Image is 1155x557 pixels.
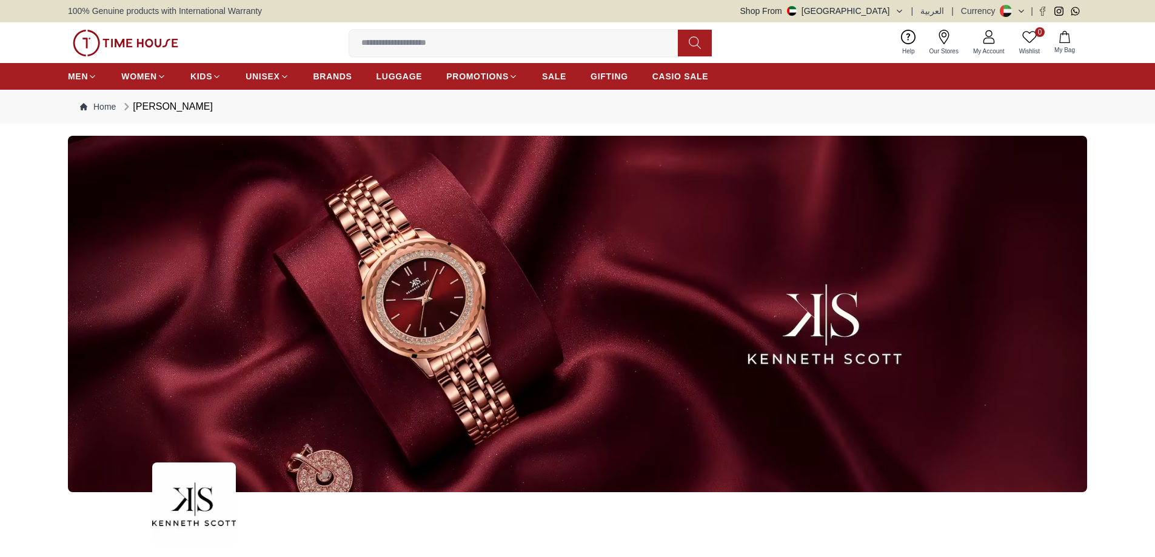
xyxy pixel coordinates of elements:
a: GIFTING [591,65,628,87]
button: العربية [920,5,944,17]
span: LUGGAGE [377,70,423,82]
span: | [1031,5,1033,17]
span: My Bag [1050,45,1080,55]
span: Our Stores [925,47,963,56]
span: MEN [68,70,88,82]
span: KIDS [190,70,212,82]
div: Currency [961,5,1000,17]
a: Home [80,101,116,113]
img: ... [152,462,236,546]
img: United Arab Emirates [787,6,797,16]
span: 0 [1035,27,1045,37]
span: Help [897,47,920,56]
button: My Bag [1047,28,1082,57]
a: Whatsapp [1071,7,1080,16]
a: Help [895,27,922,58]
a: BRANDS [313,65,352,87]
button: Shop From[GEOGRAPHIC_DATA] [740,5,904,17]
span: BRANDS [313,70,352,82]
a: Facebook [1038,7,1047,16]
nav: Breadcrumb [68,90,1087,124]
img: ... [68,136,1087,492]
a: KIDS [190,65,221,87]
a: Instagram [1054,7,1063,16]
span: 100% Genuine products with International Warranty [68,5,262,17]
span: Wishlist [1014,47,1045,56]
img: ... [73,30,178,56]
a: MEN [68,65,97,87]
a: CASIO SALE [652,65,709,87]
span: | [911,5,914,17]
a: UNISEX [246,65,289,87]
a: SALE [542,65,566,87]
a: LUGGAGE [377,65,423,87]
span: CASIO SALE [652,70,709,82]
span: My Account [968,47,1009,56]
a: WOMEN [121,65,166,87]
span: GIFTING [591,70,628,82]
span: WOMEN [121,70,157,82]
div: [PERSON_NAME] [121,99,213,114]
span: | [951,5,954,17]
span: UNISEX [246,70,280,82]
span: PROMOTIONS [446,70,509,82]
a: PROMOTIONS [446,65,518,87]
a: Our Stores [922,27,966,58]
span: SALE [542,70,566,82]
a: 0Wishlist [1012,27,1047,58]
